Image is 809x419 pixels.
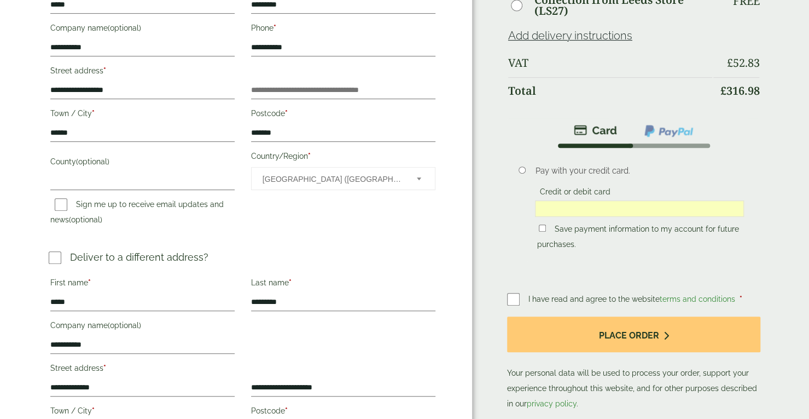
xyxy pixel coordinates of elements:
button: Place order [507,317,761,352]
bdi: 52.83 [726,55,759,70]
abbr: required [273,24,276,32]
span: I have read and agree to the website [528,295,737,303]
p: Deliver to a different address? [70,250,208,265]
input: Sign me up to receive email updates and news(optional) [55,198,67,211]
img: ppcp-gateway.png [643,124,694,138]
abbr: required [285,109,288,118]
a: terms and conditions [660,295,735,303]
p: Pay with your credit card. [535,165,743,177]
label: Street address [50,360,235,379]
img: stripe.png [574,124,617,137]
p: Your personal data will be used to process your order, support your experience throughout this we... [507,317,761,411]
span: (optional) [108,24,141,32]
span: £ [720,83,726,98]
span: United Kingdom (UK) [263,168,402,191]
label: Company name [50,318,235,336]
label: Company name [50,20,235,39]
label: Country/Region [251,148,435,167]
span: £ [726,55,732,70]
label: Street address [50,63,235,82]
label: First name [50,275,235,294]
a: Add delivery instructions [508,29,632,42]
label: Save payment information to my account for future purchases. [537,225,738,252]
label: Phone [251,20,435,39]
span: (optional) [69,215,102,224]
abbr: required [740,295,742,303]
a: privacy policy [527,399,577,408]
label: Last name [251,275,435,294]
abbr: required [289,278,292,287]
span: (optional) [108,321,141,330]
abbr: required [92,109,95,118]
th: Total [508,77,713,104]
abbr: required [103,66,106,75]
abbr: required [92,406,95,415]
abbr: required [103,364,106,372]
bdi: 316.98 [720,83,759,98]
label: Sign me up to receive email updates and news [50,200,224,227]
abbr: required [88,278,91,287]
label: Postcode [251,106,435,124]
abbr: required [308,152,311,160]
label: Credit or debit card [535,187,614,199]
span: (optional) [76,157,109,166]
label: County [50,154,235,173]
iframe: Secure card payment input frame [538,204,740,214]
th: VAT [508,50,713,76]
abbr: required [285,406,288,415]
span: Country/Region [251,167,435,190]
label: Town / City [50,106,235,124]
